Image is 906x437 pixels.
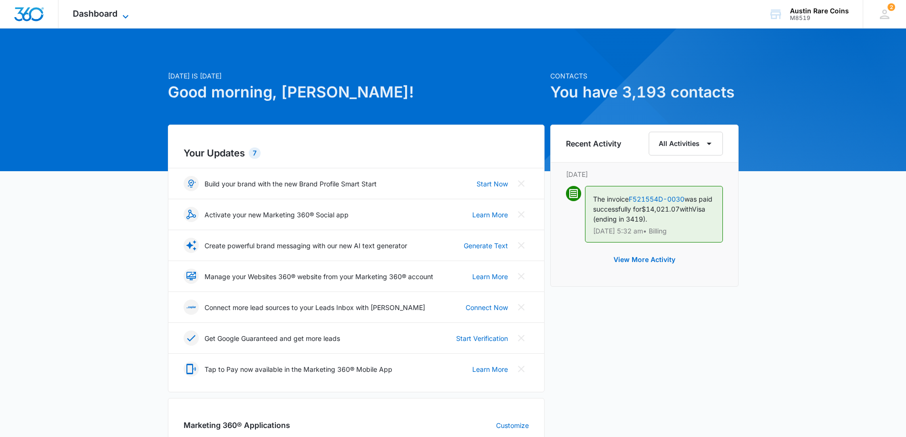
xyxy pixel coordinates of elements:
a: Customize [496,420,529,430]
button: View More Activity [604,248,685,271]
span: Dashboard [73,9,117,19]
div: notifications count [887,3,895,11]
button: Close [514,330,529,346]
h1: Good morning, [PERSON_NAME]! [168,81,545,104]
button: Close [514,238,529,253]
div: account id [790,15,849,21]
a: Connect Now [466,302,508,312]
span: The invoice [593,195,629,203]
button: Close [514,176,529,191]
p: Tap to Pay now available in the Marketing 360® Mobile App [205,364,392,374]
p: [DATE] 5:32 am • Billing [593,228,715,234]
p: Manage your Websites 360® website from your Marketing 360® account [205,272,433,282]
button: Close [514,207,529,222]
a: Generate Text [464,241,508,251]
a: Learn More [472,364,508,374]
h1: You have 3,193 contacts [550,81,739,104]
div: account name [790,7,849,15]
h6: Recent Activity [566,138,621,149]
span: $14,021.07 [642,205,680,213]
span: 2 [887,3,895,11]
a: Start Verification [456,333,508,343]
h2: Your Updates [184,146,529,160]
p: Contacts [550,71,739,81]
a: Learn More [472,272,508,282]
p: Activate your new Marketing 360® Social app [205,210,349,220]
a: Start Now [477,179,508,189]
p: Get Google Guaranteed and get more leads [205,333,340,343]
p: Create powerful brand messaging with our new AI text generator [205,241,407,251]
p: [DATE] is [DATE] [168,71,545,81]
h2: Marketing 360® Applications [184,419,290,431]
a: F521554D-0030 [629,195,684,203]
p: Connect more lead sources to your Leads Inbox with [PERSON_NAME] [205,302,425,312]
button: All Activities [649,132,723,155]
div: 7 [249,147,261,159]
button: Close [514,361,529,377]
p: [DATE] [566,169,723,179]
button: Close [514,300,529,315]
a: Learn More [472,210,508,220]
button: Close [514,269,529,284]
p: Build your brand with the new Brand Profile Smart Start [205,179,377,189]
span: with [680,205,692,213]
